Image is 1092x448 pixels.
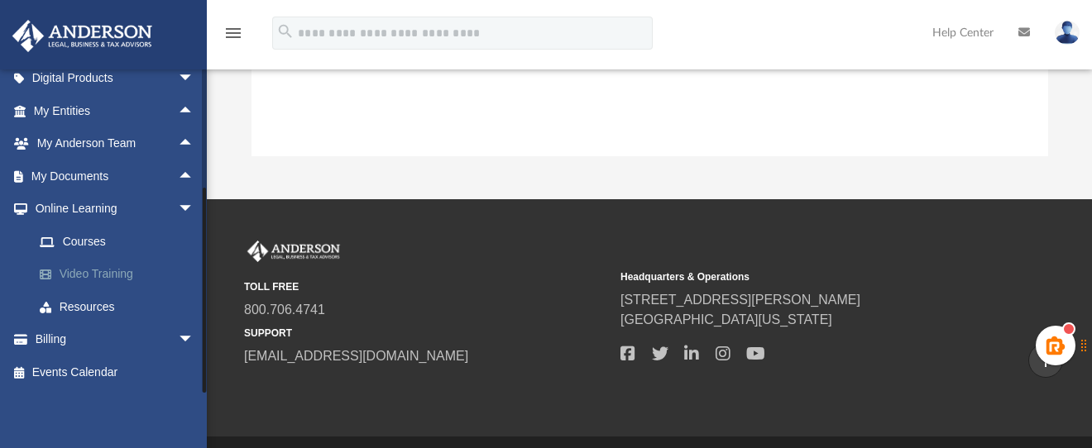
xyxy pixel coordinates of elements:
[223,23,243,43] i: menu
[244,349,468,363] a: [EMAIL_ADDRESS][DOMAIN_NAME]
[178,127,211,161] span: arrow_drop_up
[12,193,219,226] a: Online Learningarrow_drop_down
[244,303,325,317] a: 800.706.4741
[7,20,157,52] img: Anderson Advisors Platinum Portal
[12,127,211,160] a: My Anderson Teamarrow_drop_up
[178,193,211,226] span: arrow_drop_down
[620,269,985,284] small: Headquarters & Operations
[1055,21,1080,45] img: User Pic
[178,94,211,128] span: arrow_drop_up
[276,22,295,41] i: search
[620,312,832,326] a: [GEOGRAPHIC_DATA][US_STATE]
[244,241,343,262] img: Anderson Advisors Platinum Portal
[12,160,211,193] a: My Documentsarrow_drop_up
[23,258,219,291] a: Video Training
[244,326,609,341] small: SUPPORT
[178,62,211,96] span: arrow_drop_down
[223,31,243,43] a: menu
[23,290,219,323] a: Resources
[23,225,219,258] a: Courses
[178,160,211,193] span: arrow_drop_up
[244,279,609,294] small: TOLL FREE
[12,323,219,356] a: Billingarrow_drop_down
[12,94,219,127] a: My Entitiesarrow_drop_up
[1028,343,1063,378] a: vertical_align_top
[12,355,219,388] a: Events Calendar
[12,62,219,95] a: Digital Productsarrow_drop_down
[178,323,211,357] span: arrow_drop_down
[620,293,860,307] a: [STREET_ADDRESS][PERSON_NAME]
